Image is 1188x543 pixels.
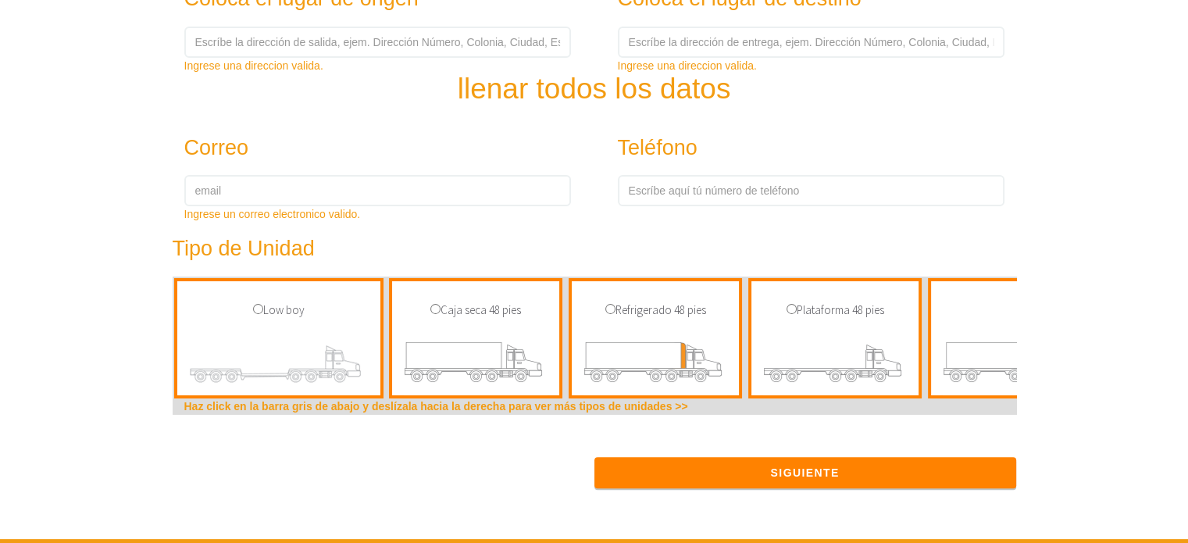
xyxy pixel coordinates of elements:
[185,301,373,320] p: Low boy
[583,334,727,395] img: transporte de carga refrigerado 48 pies
[618,175,1004,206] input: Escríbe aquí tú número de teléfono
[184,137,537,160] h3: Correo
[184,400,688,413] b: Haz click en la barra gris de abajo y deslízala hacia la derecha para ver más tipos de unidades >>
[594,457,1016,488] button: Siguiente
[618,137,970,160] h3: Teléfono
[184,206,571,222] div: Ingrese un correo electronico valido.
[400,301,551,320] p: Caja seca 48 pies
[184,175,571,206] input: email
[189,334,369,395] img: transporte de carga low boy
[618,58,1004,73] div: Ingrese una direccion valida.
[404,334,548,395] img: transporte de carga caja seca 48 pies
[759,301,911,320] p: Plataforma 48 pies
[763,334,907,395] img: transporte de carga plataforma 48 pies
[184,27,571,58] input: Escríbe la dirección de salida, ejem. Dirección Número, Colonia, Ciudad, Estado, Código Postal.
[184,58,571,73] div: Ingrese una direccion valida.
[618,27,1004,58] input: Escríbe la dirección de entrega, ejem. Dirección Número, Colonia, Ciudad, Estado, Código Postal.
[580,301,731,320] p: Refrigerado 48 pies
[173,238,944,261] h3: Tipo de Unidad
